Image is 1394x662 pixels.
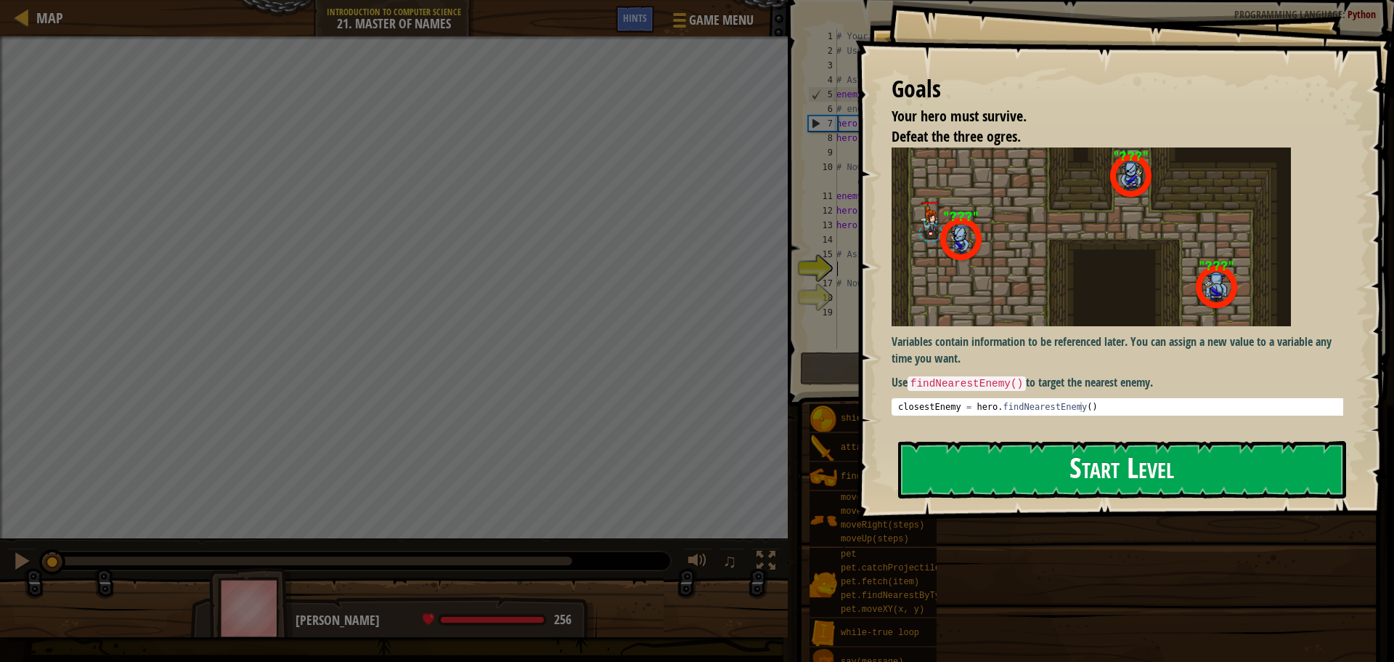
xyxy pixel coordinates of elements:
[892,374,1354,392] p: Use to target the nearest enemy.
[810,506,837,534] img: portrait.png
[554,610,571,629] span: 256
[808,145,837,160] div: 9
[810,620,837,647] img: portrait.png
[808,160,837,189] div: 10
[810,405,837,433] img: portrait.png
[892,106,1027,126] span: Your hero must survive.
[810,435,837,462] img: portrait.png
[841,577,919,587] span: pet.fetch(item)
[808,73,837,87] div: 4
[841,591,982,601] span: pet.findNearestByType(type)
[892,126,1021,146] span: Defeat the three ogres.
[722,550,737,572] span: ♫
[36,8,63,28] span: Map
[841,413,883,424] span: shield()
[841,493,919,503] span: moveDown(steps)
[751,548,780,578] button: Toggle fullscreen
[683,548,712,578] button: Adjust volume
[808,29,837,44] div: 1
[841,506,919,517] span: moveLeft(steps)
[809,87,837,102] div: 5
[808,44,837,58] div: 2
[29,8,63,28] a: Map
[841,628,919,638] span: while-true loop
[7,548,36,578] button: Ctrl + P: Pause
[808,291,837,305] div: 18
[841,605,924,615] span: pet.moveXY(x, y)
[808,276,837,291] div: 17
[808,102,837,116] div: 6
[623,11,647,25] span: Hints
[841,534,909,544] span: moveUp(steps)
[209,568,293,648] img: thang_avatar_frame.png
[808,189,837,203] div: 11
[808,131,837,145] div: 8
[720,548,744,578] button: ♫
[873,106,1340,127] li: Your hero must survive.
[661,6,762,40] button: Game Menu
[808,247,837,262] div: 15
[841,520,924,530] span: moveRight(steps)
[892,148,1291,326] img: Master of names
[810,570,837,598] img: portrait.png
[873,126,1340,148] li: Defeat the three ogres.
[800,352,1371,385] button: Run ⇧↵
[841,563,977,573] span: pet.catchProjectile(arrow)
[808,203,837,218] div: 12
[295,611,582,630] div: [PERSON_NAME]
[809,116,837,131] div: 7
[908,376,1026,391] code: findNearestEnemy()
[808,262,837,276] div: 16
[808,58,837,73] div: 3
[841,549,857,560] span: pet
[898,441,1346,498] button: Start Level
[808,305,837,320] div: 19
[892,73,1343,106] div: Goals
[810,464,837,491] img: portrait.png
[841,443,914,453] span: attack(target)
[892,334,1354,367] p: Variables contain information to be referenced later. You can assign a new value to a variable an...
[689,11,754,30] span: Game Menu
[808,233,837,247] div: 14
[423,613,571,626] div: health: 256 / 256
[808,218,837,233] div: 13
[841,472,935,482] span: findNearestEnemy()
